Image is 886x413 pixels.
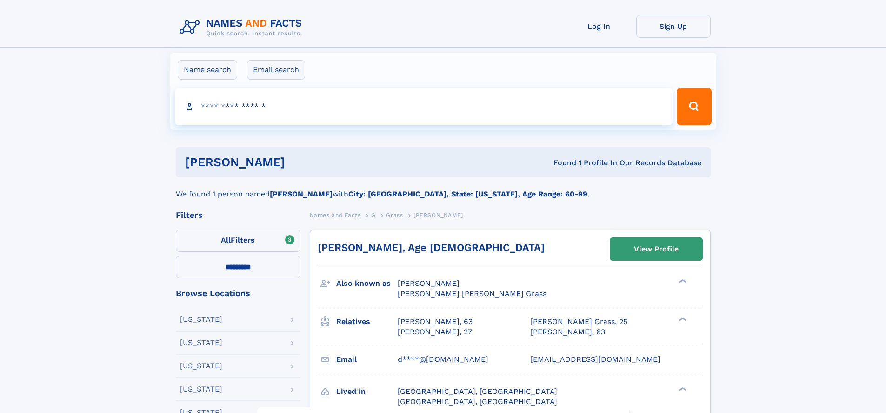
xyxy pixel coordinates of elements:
span: G [371,212,376,218]
span: [PERSON_NAME] [PERSON_NAME] Grass [398,289,546,298]
a: Grass [386,209,403,221]
input: search input [175,88,673,125]
span: [GEOGRAPHIC_DATA], [GEOGRAPHIC_DATA] [398,397,557,406]
a: Sign Up [636,15,711,38]
div: [US_STATE] [180,339,222,346]
a: Log In [562,15,636,38]
label: Filters [176,230,300,252]
div: View Profile [634,238,679,260]
a: [PERSON_NAME] Grass, 25 [530,317,627,327]
h3: Also known as [336,276,398,291]
a: [PERSON_NAME], 63 [530,327,605,337]
a: G [371,209,376,221]
h3: Lived in [336,384,398,399]
span: [EMAIL_ADDRESS][DOMAIN_NAME] [530,355,660,364]
div: Filters [176,211,300,219]
label: Name search [178,60,237,80]
div: [US_STATE] [180,386,222,393]
a: [PERSON_NAME], 27 [398,327,472,337]
div: Found 1 Profile In Our Records Database [419,158,701,168]
a: Names and Facts [310,209,361,221]
a: [PERSON_NAME], Age [DEMOGRAPHIC_DATA] [318,242,545,253]
b: City: [GEOGRAPHIC_DATA], State: [US_STATE], Age Range: 60-99 [348,190,587,198]
button: Search Button [677,88,711,125]
b: [PERSON_NAME] [270,190,333,198]
div: We found 1 person named with . [176,177,711,200]
label: Email search [247,60,305,80]
span: All [221,236,231,244]
a: View Profile [610,238,702,260]
span: [PERSON_NAME] [398,279,460,288]
div: ❯ [676,316,687,322]
div: [US_STATE] [180,316,222,323]
span: [GEOGRAPHIC_DATA], [GEOGRAPHIC_DATA] [398,387,557,396]
div: [US_STATE] [180,362,222,370]
div: ❯ [676,278,687,284]
div: Browse Locations [176,289,300,298]
span: [PERSON_NAME] [413,212,463,218]
h3: Email [336,352,398,367]
h1: [PERSON_NAME] [185,156,420,168]
div: ❯ [676,386,687,392]
span: Grass [386,212,403,218]
h3: Relatives [336,314,398,330]
img: Logo Names and Facts [176,15,310,40]
a: [PERSON_NAME], 63 [398,317,473,327]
